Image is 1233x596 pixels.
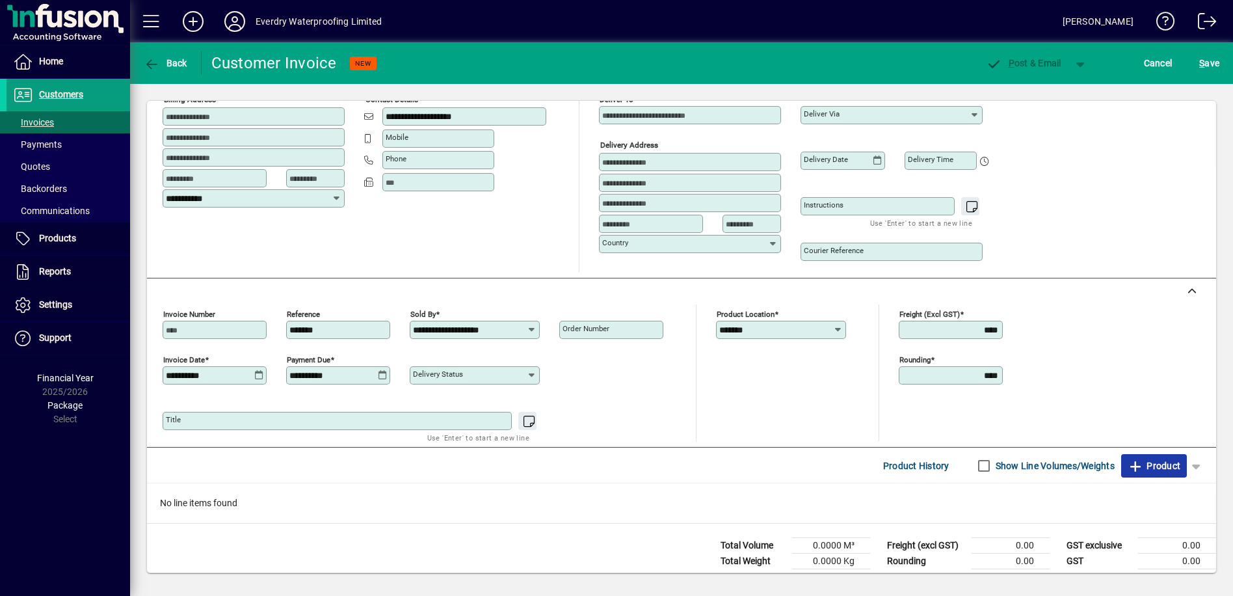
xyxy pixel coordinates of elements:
[1141,51,1176,75] button: Cancel
[1063,11,1134,32] div: [PERSON_NAME]
[39,56,63,66] span: Home
[7,200,130,222] a: Communications
[714,554,792,569] td: Total Weight
[1196,51,1223,75] button: Save
[13,139,62,150] span: Payments
[804,109,840,118] mat-label: Deliver via
[130,51,202,75] app-page-header-button: Back
[804,155,848,164] mat-label: Delivery date
[7,289,130,321] a: Settings
[47,400,83,411] span: Package
[986,58,1061,68] span: ost & Email
[413,370,463,379] mat-label: Delivery status
[1009,58,1014,68] span: P
[804,246,864,255] mat-label: Courier Reference
[792,554,870,569] td: 0.0000 Kg
[1138,554,1216,569] td: 0.00
[804,200,843,210] mat-label: Instructions
[1138,569,1216,586] td: 0.00
[1060,538,1138,554] td: GST exclusive
[1060,554,1138,569] td: GST
[1128,455,1180,476] span: Product
[1199,58,1204,68] span: S
[972,554,1050,569] td: 0.00
[7,322,130,355] a: Support
[881,538,972,554] td: Freight (excl GST)
[972,538,1050,554] td: 0.00
[883,455,949,476] span: Product History
[355,59,371,68] span: NEW
[717,310,775,319] mat-label: Product location
[163,310,215,319] mat-label: Invoice number
[140,51,191,75] button: Back
[166,415,181,424] mat-label: Title
[37,373,94,383] span: Financial Year
[287,310,320,319] mat-label: Reference
[1147,3,1175,45] a: Knowledge Base
[602,238,628,247] mat-label: Country
[7,256,130,288] a: Reports
[908,155,953,164] mat-label: Delivery time
[39,299,72,310] span: Settings
[13,206,90,216] span: Communications
[979,51,1068,75] button: Post & Email
[7,178,130,200] a: Backorders
[7,46,130,78] a: Home
[1199,53,1219,74] span: ave
[7,156,130,178] a: Quotes
[1188,3,1217,45] a: Logout
[39,89,83,100] span: Customers
[13,117,54,128] span: Invoices
[410,310,436,319] mat-label: Sold by
[427,430,529,445] mat-hint: Use 'Enter' to start a new line
[899,310,960,319] mat-label: Freight (excl GST)
[39,332,72,343] span: Support
[7,111,130,133] a: Invoices
[7,133,130,156] a: Payments
[211,53,337,74] div: Customer Invoice
[563,324,609,333] mat-label: Order number
[1060,569,1138,586] td: GST inclusive
[1138,538,1216,554] td: 0.00
[39,233,76,243] span: Products
[386,154,406,163] mat-label: Phone
[172,10,214,33] button: Add
[1121,454,1187,478] button: Product
[214,10,256,33] button: Profile
[39,266,71,277] span: Reports
[7,223,130,255] a: Products
[386,133,408,142] mat-label: Mobile
[13,183,67,194] span: Backorders
[899,355,931,364] mat-label: Rounding
[287,355,330,364] mat-label: Payment due
[792,538,870,554] td: 0.0000 M³
[163,355,205,364] mat-label: Invoice date
[881,554,972,569] td: Rounding
[993,459,1115,472] label: Show Line Volumes/Weights
[870,215,972,230] mat-hint: Use 'Enter' to start a new line
[256,11,382,32] div: Everdry Waterproofing Limited
[714,538,792,554] td: Total Volume
[1144,53,1173,74] span: Cancel
[878,454,955,478] button: Product History
[13,161,50,172] span: Quotes
[144,58,187,68] span: Back
[327,85,348,106] button: Copy to Delivery address
[147,483,1216,523] div: No line items found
